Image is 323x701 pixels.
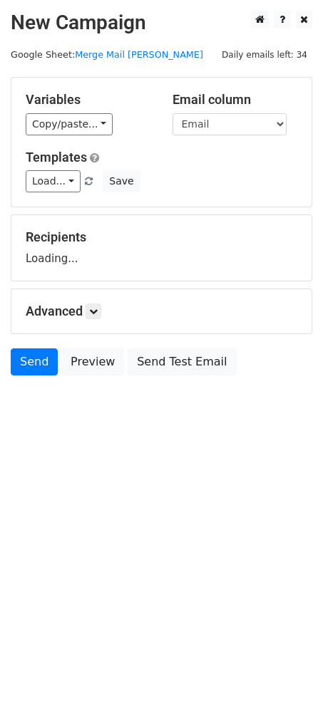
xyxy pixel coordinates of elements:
[26,229,297,266] div: Loading...
[26,150,87,165] a: Templates
[103,170,140,192] button: Save
[11,348,58,375] a: Send
[75,49,203,60] a: Merge Mail [PERSON_NAME]
[217,49,312,60] a: Daily emails left: 34
[11,11,312,35] h2: New Campaign
[11,49,203,60] small: Google Sheet:
[61,348,124,375] a: Preview
[173,92,298,108] h5: Email column
[128,348,236,375] a: Send Test Email
[26,170,81,192] a: Load...
[217,47,312,63] span: Daily emails left: 34
[26,113,113,135] a: Copy/paste...
[26,229,297,245] h5: Recipients
[26,92,151,108] h5: Variables
[26,303,297,319] h5: Advanced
